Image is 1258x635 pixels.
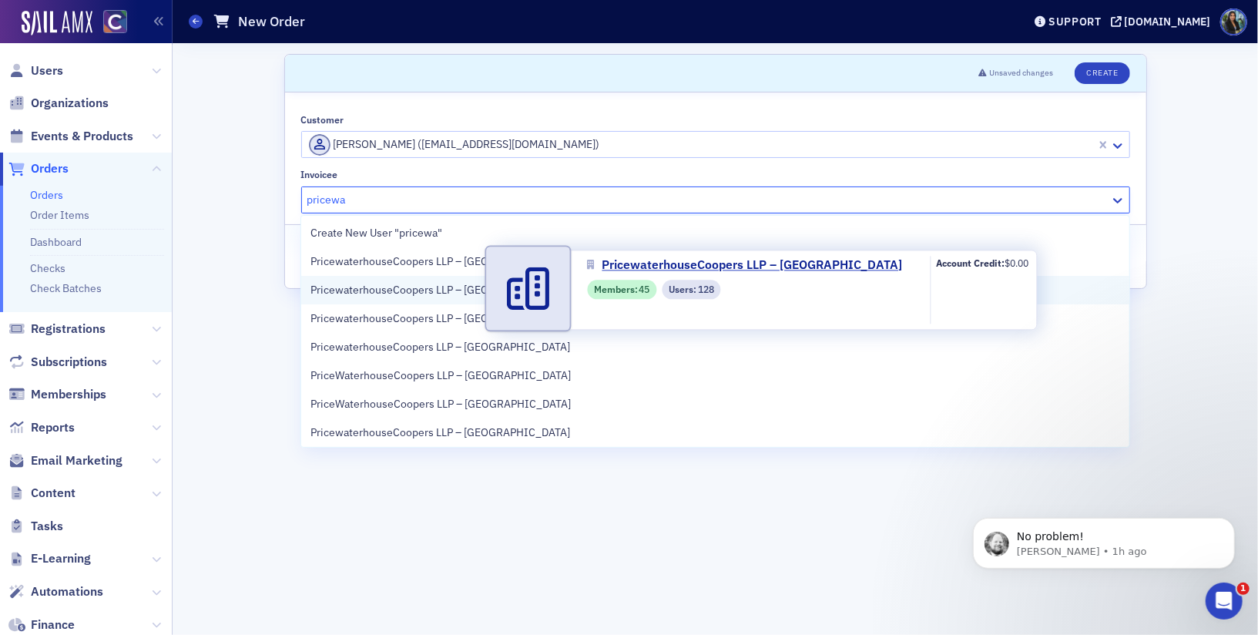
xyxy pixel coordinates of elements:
div: Profile image for AidanNo problem![PERSON_NAME]•1h ago [16,230,292,287]
a: Order Items [30,208,89,222]
span: Automations [31,583,103,600]
a: Events & Products [8,128,133,145]
span: Events & Products [31,128,133,145]
a: Content [8,485,75,502]
p: Hi [PERSON_NAME] 👋 [31,109,277,162]
div: Recent messageProfile image for AidanNo problem![PERSON_NAME]•1h ago [15,207,293,288]
div: Redirect an Event to a 3rd Party URL [22,471,286,499]
a: View Homepage [92,10,127,36]
div: Send us a messageWe typically reply in under 10 minutes [15,296,293,354]
span: Organizations [31,95,109,112]
button: Create [1075,62,1129,84]
span: PriceWaterhouseCoopers LLP – Shanghai [310,368,571,384]
div: Users: 128 [662,280,720,299]
a: Organizations [8,95,109,112]
span: Members : [594,283,639,297]
span: Memberships [31,386,106,403]
iframe: Intercom notifications message [950,485,1258,593]
div: [PERSON_NAME] [69,259,158,275]
div: Create New User "pricewa" [301,219,1129,247]
span: Email Marketing [31,452,122,469]
b: Account Credit: [936,257,1005,269]
img: Profile image for Aidan [32,244,62,274]
a: Memberships [8,386,106,403]
a: Finance [8,617,75,633]
a: Automations [8,583,103,600]
img: Profile image for Aidan [223,25,254,55]
div: • 1h ago [161,259,205,275]
div: [DOMAIN_NAME] [1125,15,1211,29]
div: Redirect an Event to a 3rd Party URL [32,477,258,493]
div: We typically reply in under 10 minutes [32,325,257,341]
img: SailAMX [22,11,92,35]
div: Status: All Systems OperationalUpdated [DATE] 10:16 EDT [16,363,292,420]
div: Invoicee [301,169,338,180]
iframe: Intercom live chat [1206,583,1243,620]
span: Registrations [31,321,106,338]
span: Users [31,62,63,79]
span: E-Learning [31,550,91,567]
span: Help [244,519,269,530]
a: Reports [8,419,75,436]
img: logo [31,29,96,54]
span: Subscriptions [31,354,107,371]
span: PricewaterhouseCoopers LLP – [GEOGRAPHIC_DATA] [602,256,903,274]
a: Subscriptions [8,354,107,371]
span: Profile [1220,8,1247,35]
img: SailAMX [103,10,127,34]
div: [PERSON_NAME] ([EMAIL_ADDRESS][DOMAIN_NAME]) [309,134,1093,156]
span: Finance [31,617,75,633]
span: Reports [31,419,75,436]
a: PricewaterhouseCoopers LLP – [GEOGRAPHIC_DATA] [587,256,914,274]
span: PricewaterhouseCoopers LLP – Florham Park [310,339,570,355]
p: How can we help? [31,162,277,188]
div: Close [265,25,293,52]
span: Home [34,519,69,530]
span: PricewaterhouseCoopers LLP – Tulsa [310,425,570,441]
a: Tasks [8,518,63,535]
span: PricewaterhouseCoopers LLP – Charlotte [310,311,570,327]
span: Updated [DATE] 10:16 EDT [62,393,208,405]
button: Search for help [22,434,286,465]
span: PricewaterhouseCoopers LLP – Denver [310,282,570,298]
a: Dashboard [30,235,82,249]
span: No problem! [69,244,144,257]
span: Orders [31,160,69,177]
div: Status: All Systems Operational [62,375,277,391]
span: PriceWaterhouseCoopers LLP – Tianjin [310,396,571,412]
a: Orders [8,160,69,177]
span: Users : [669,283,698,297]
div: Support [1048,15,1102,29]
a: E-Learning [8,550,91,567]
span: Content [31,485,75,502]
span: $0.00 [1005,257,1028,269]
h1: New Order [238,12,305,31]
span: Messages [128,519,181,530]
a: Users [8,62,63,79]
button: Help [206,481,308,543]
span: Tasks [31,518,63,535]
div: Members: 45 [587,280,656,299]
a: Email Marketing [8,452,122,469]
div: Customer [301,114,344,126]
button: Messages [102,481,205,543]
a: Registrations [8,321,106,338]
div: Send us a message [32,309,257,325]
span: Search for help [32,441,125,457]
a: Checks [30,261,65,275]
span: PricewaterhouseCoopers LLP – Dallas [310,254,570,270]
span: Unsaved changes [989,67,1053,79]
a: Check Batches [30,281,102,295]
div: Recent message [32,220,277,237]
a: Orders [30,188,63,202]
button: [DOMAIN_NAME] [1111,16,1216,27]
span: 1 [1237,583,1250,595]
